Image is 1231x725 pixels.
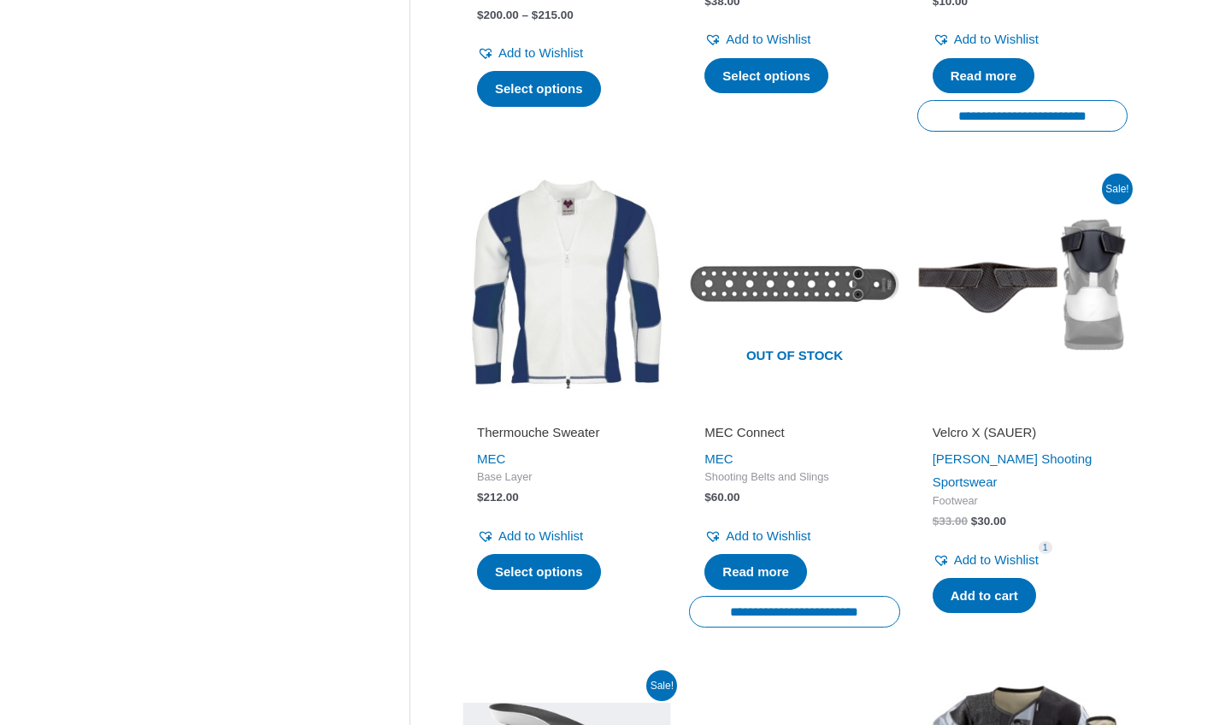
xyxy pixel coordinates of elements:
[954,32,1039,46] span: Add to Wishlist
[477,524,583,548] a: Add to Wishlist
[477,9,484,21] span: $
[954,552,1039,567] span: Add to Wishlist
[933,578,1036,614] a: Add to cart: “Velcro X (SAUER)”
[933,515,939,528] span: $
[704,27,810,51] a: Add to Wishlist
[933,424,1112,441] h2: Velcro X (SAUER)
[498,45,583,60] span: Add to Wishlist
[726,528,810,543] span: Add to Wishlist
[522,9,529,21] span: –
[477,424,657,447] a: Thermouche Sweater
[462,179,672,389] img: thermouche Sweater
[704,491,739,504] bdi: 60.00
[477,71,601,107] a: Select options for “ahg-Shooting Shoes ALLROUND”
[689,179,899,389] a: Out of stock
[933,58,1035,94] a: Read more about “ahg-LACES”
[477,451,505,466] a: MEC
[704,470,884,485] span: Shooting Belts and Slings
[702,338,886,377] span: Out of stock
[1102,174,1133,204] span: Sale!
[971,515,1006,528] bdi: 30.00
[477,491,484,504] span: $
[917,179,1128,389] img: Velcro X
[704,491,711,504] span: $
[477,9,519,21] bdi: 200.00
[477,470,657,485] span: Base Layer
[532,9,574,21] bdi: 215.00
[933,424,1112,447] a: Velcro X (SAUER)
[971,515,978,528] span: $
[704,451,733,466] a: MEC
[704,400,884,421] iframe: Customer reviews powered by Trustpilot
[933,27,1039,51] a: Add to Wishlist
[933,494,1112,509] span: Footwear
[933,400,1112,421] iframe: Customer reviews powered by Trustpilot
[704,524,810,548] a: Add to Wishlist
[477,554,601,590] a: Select options for “Thermouche Sweater”
[689,179,899,389] img: MEC Connect
[1039,541,1052,554] span: 1
[646,670,677,701] span: Sale!
[498,528,583,543] span: Add to Wishlist
[704,554,807,590] a: Read more about “MEC Connect”
[477,41,583,65] a: Add to Wishlist
[477,400,657,421] iframe: Customer reviews powered by Trustpilot
[933,515,968,528] bdi: 33.00
[726,32,810,46] span: Add to Wishlist
[933,451,1093,490] a: [PERSON_NAME] Shooting Sportswear
[532,9,539,21] span: $
[933,548,1039,572] a: Add to Wishlist
[477,491,519,504] bdi: 212.00
[477,424,657,441] h2: Thermouche Sweater
[704,424,884,441] h2: MEC Connect
[704,58,828,94] a: Select options for “Belt PRIMOFIT 10”
[704,424,884,447] a: MEC Connect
